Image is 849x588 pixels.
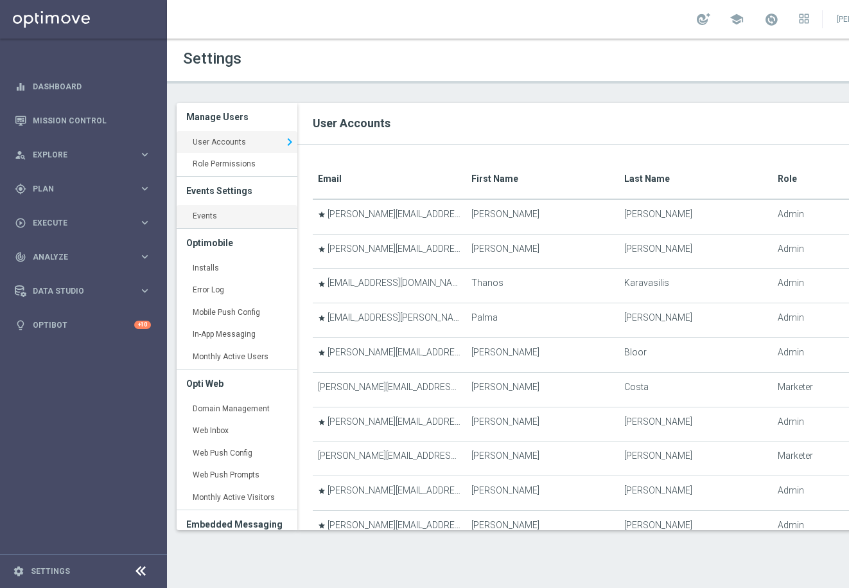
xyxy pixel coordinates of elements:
h3: Manage Users [186,103,288,131]
td: [PERSON_NAME] [619,199,772,234]
h3: Optimobile [186,229,288,257]
span: school [730,12,744,26]
button: equalizer Dashboard [14,82,152,92]
span: Analyze [33,253,139,261]
a: In-App Messaging [177,323,297,346]
span: Admin [778,209,804,220]
a: Monthly Active Users [177,346,297,369]
a: Optibot [33,308,134,342]
td: [PERSON_NAME] [466,372,619,407]
td: [EMAIL_ADDRESS][PERSON_NAME][DOMAIN_NAME] [313,303,466,338]
i: star [318,314,326,322]
td: [PERSON_NAME][EMAIL_ADDRESS][PERSON_NAME][DOMAIN_NAME] [313,199,466,234]
td: [EMAIL_ADDRESS][DOMAIN_NAME] [313,269,466,303]
div: person_search Explore keyboard_arrow_right [14,150,152,160]
td: [PERSON_NAME][EMAIL_ADDRESS][PERSON_NAME][DOMAIN_NAME] [313,234,466,269]
span: Admin [778,416,804,427]
div: Data Studio [15,285,139,297]
td: [PERSON_NAME] [466,199,619,234]
div: Analyze [15,251,139,263]
button: Mission Control [14,116,152,126]
td: [PERSON_NAME] [619,303,772,338]
a: Events [177,205,297,228]
span: Admin [778,520,804,531]
td: Thanos [466,269,619,303]
i: star [318,245,326,253]
span: Admin [778,312,804,323]
i: track_changes [15,251,26,263]
translate: Last Name [624,174,670,184]
td: [PERSON_NAME] [619,407,772,441]
td: [PERSON_NAME] [466,234,619,269]
a: Web Inbox [177,420,297,443]
i: star [318,349,326,357]
translate: Role [778,174,797,184]
i: star [318,487,326,495]
i: keyboard_arrow_right [139,148,151,161]
i: keyboard_arrow_right [139,251,151,263]
i: play_circle_outline [15,217,26,229]
i: keyboard_arrow_right [139,285,151,297]
i: keyboard_arrow_right [139,217,151,229]
a: Mobile Push Config [177,301,297,325]
span: Admin [778,485,804,496]
translate: Email [318,174,342,184]
i: star [318,211,326,218]
div: Optibot [15,308,151,342]
button: gps_fixed Plan keyboard_arrow_right [14,184,152,194]
td: Bloor [619,337,772,372]
div: Mission Control [15,103,151,138]
a: Mission Control [33,103,151,138]
td: [PERSON_NAME][EMAIL_ADDRESS][PERSON_NAME][DOMAIN_NAME] [313,476,466,511]
div: Plan [15,183,139,195]
span: Marketer [778,450,813,461]
h3: Opti Web [186,370,288,398]
button: play_circle_outline Execute keyboard_arrow_right [14,218,152,228]
i: star [318,418,326,426]
button: Data Studio keyboard_arrow_right [14,286,152,296]
td: [PERSON_NAME] [466,476,619,511]
td: [PERSON_NAME][EMAIL_ADDRESS][DOMAIN_NAME] [313,337,466,372]
span: Admin [778,347,804,358]
a: Web Push Config [177,442,297,465]
button: track_changes Analyze keyboard_arrow_right [14,252,152,262]
span: Plan [33,185,139,193]
td: Palma [466,303,619,338]
td: [PERSON_NAME] [619,441,772,476]
td: [PERSON_NAME] [619,510,772,545]
i: settings [13,566,24,577]
i: gps_fixed [15,183,26,195]
td: [PERSON_NAME] [619,234,772,269]
i: lightbulb [15,319,26,331]
h1: Settings [183,49,549,68]
i: person_search [15,149,26,161]
button: lightbulb Optibot +10 [14,320,152,330]
a: Dashboard [33,69,151,103]
i: keyboard_arrow_right [282,132,297,152]
td: [PERSON_NAME][EMAIL_ADDRESS][PERSON_NAME][DOMAIN_NAME] [313,441,466,476]
a: Settings [31,567,70,575]
a: Installs [177,257,297,280]
td: [PERSON_NAME][EMAIL_ADDRESS][DOMAIN_NAME] [313,372,466,407]
div: +10 [134,321,151,329]
i: star [318,522,326,530]
span: Marketer [778,382,813,393]
a: Web Push Prompts [177,464,297,487]
a: Role Permissions [177,153,297,176]
td: [PERSON_NAME][EMAIL_ADDRESS][PERSON_NAME][DOMAIN_NAME] [313,510,466,545]
a: Monthly Active Visitors [177,486,297,510]
span: Admin [778,278,804,289]
h3: Embedded Messaging [186,510,288,539]
span: Explore [33,151,139,159]
a: Domain Management [177,398,297,421]
a: User Accounts [177,131,297,154]
i: keyboard_arrow_right [139,183,151,195]
translate: First Name [471,174,518,184]
td: [PERSON_NAME] [466,510,619,545]
div: Explore [15,149,139,161]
